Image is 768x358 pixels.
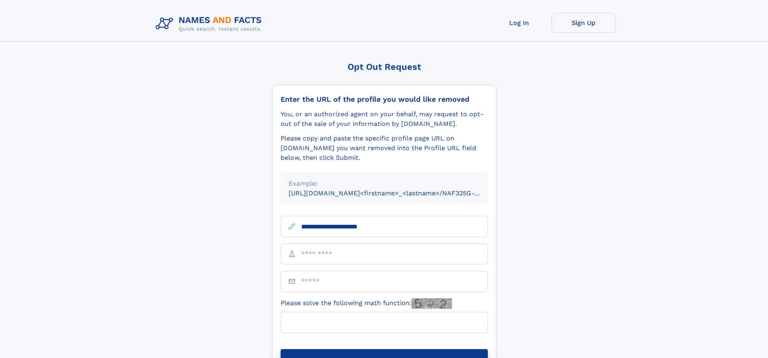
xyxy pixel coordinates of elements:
div: You, or an authorized agent on your behalf, may request to opt-out of the sale of your informatio... [281,109,488,129]
div: Opt Out Request [272,62,496,72]
a: Log In [487,13,552,33]
div: Example: [289,179,480,188]
label: Please solve the following math function: [281,298,452,309]
div: Please copy and paste the specific profile page URL on [DOMAIN_NAME] you want removed into the Pr... [281,134,488,163]
div: Enter the URL of the profile you would like removed [281,95,488,104]
small: [URL][DOMAIN_NAME]<firstname>_<lastname>/NAF325G-xxxxxxxx [289,189,503,197]
a: Sign Up [552,13,616,33]
img: Logo Names and Facts [152,13,268,35]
